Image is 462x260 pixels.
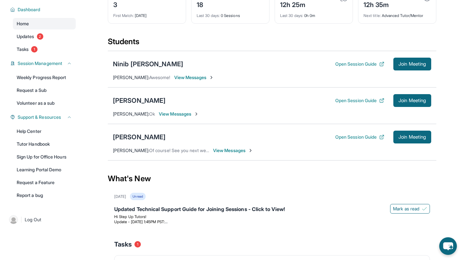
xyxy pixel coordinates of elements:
[364,9,431,18] div: Advanced Tutor/Mentor
[422,206,427,211] img: Mark as read
[15,60,72,67] button: Session Management
[13,85,76,96] a: Request a Sub
[18,114,61,120] span: Support & Resources
[197,9,264,18] div: 0 Sessions
[13,126,76,137] a: Help Center
[114,240,132,249] span: Tasks
[113,60,183,69] div: Ninib [PERSON_NAME]
[149,111,155,117] span: Ok
[335,97,384,104] button: Open Session Guide
[13,72,76,83] a: Weekly Progress Report
[114,205,430,214] div: Updated Technical Support Guide for Joining Sessions - Click to View!
[393,131,431,143] button: Join Meeting
[398,99,426,102] span: Join Meeting
[114,194,126,199] div: [DATE]
[21,216,22,223] span: |
[114,214,146,219] span: Hi Step Up Tutors!
[393,206,419,212] span: Mark as read
[398,135,426,139] span: Join Meeting
[335,61,384,67] button: Open Session Guide
[439,237,457,255] button: chat-button
[149,148,211,153] span: Of course! See you next week
[18,6,40,13] span: Dashboard
[393,94,431,107] button: Join Meeting
[18,60,62,67] span: Session Management
[13,138,76,150] a: Tutor Handbook
[149,75,170,80] span: Awesome!
[197,13,220,18] span: Last 30 days :
[17,20,29,27] span: Home
[13,177,76,188] a: Request a Feature
[13,44,76,55] a: Tasks1
[114,219,167,224] span: Update - [DATE] 1:45PM PST:
[13,164,76,175] a: Learning Portal Demo
[364,13,381,18] span: Next title :
[174,74,214,81] span: View Messages
[159,111,199,117] span: View Messages
[15,114,72,120] button: Support & Resources
[25,216,41,223] span: Log Out
[17,33,34,40] span: Updates
[13,97,76,109] a: Volunteer as a sub
[130,193,145,200] div: Unread
[393,58,431,70] button: Join Meeting
[15,6,72,13] button: Dashboard
[13,18,76,29] a: Home
[113,148,149,153] span: [PERSON_NAME] :
[134,241,141,248] span: 1
[13,151,76,163] a: Sign Up for Office Hours
[37,33,43,40] span: 2
[17,46,29,53] span: Tasks
[9,215,18,224] img: user-img
[13,31,76,42] a: Updates2
[108,37,436,51] div: Students
[213,147,253,154] span: View Messages
[398,62,426,66] span: Join Meeting
[113,111,149,117] span: [PERSON_NAME] :
[280,13,303,18] span: Last 30 days :
[248,148,253,153] img: Chevron-Right
[113,13,134,18] span: First Match :
[31,46,38,53] span: 1
[108,165,436,193] div: What's New
[280,9,347,18] div: 0h 0m
[6,213,76,227] a: |Log Out
[13,190,76,201] a: Report a bug
[194,111,199,117] img: Chevron-Right
[113,75,149,80] span: [PERSON_NAME] :
[113,9,181,18] div: [DATE]
[335,134,384,140] button: Open Session Guide
[113,96,166,105] div: [PERSON_NAME]
[209,75,214,80] img: Chevron-Right
[390,204,430,214] button: Mark as read
[113,133,166,142] div: [PERSON_NAME]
